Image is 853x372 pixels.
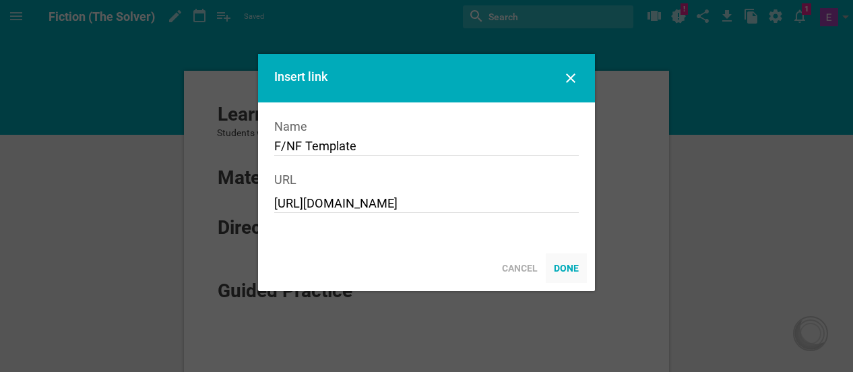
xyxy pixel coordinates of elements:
div: Name [274,119,579,135]
div: Cancel [494,253,546,283]
div: URL [274,172,579,188]
div: Insert link [274,70,548,84]
div: Done [546,253,587,283]
input: Paste your link here... [274,196,579,213]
